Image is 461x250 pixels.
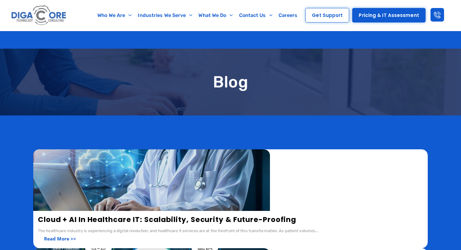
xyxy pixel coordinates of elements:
[312,13,343,18] span: Get Support
[195,8,236,22] a: What We Do
[275,8,301,22] a: Careers
[38,215,296,224] a: Cloud + AI in Healthcare IT: Scalability, Security & Future-Proofing
[305,8,349,22] a: Get Support
[33,73,428,91] h1: Blog
[94,8,135,22] a: Who We Are
[10,3,68,28] img: Digacore logo 1
[38,232,82,245] a: Read More >>
[38,227,423,235] div: The healthcare industry is experiencing a digital revolution, and healthcare it services are at t...
[359,13,419,18] span: Pricing & IT Assessment
[135,8,195,22] a: Industries We Serve
[33,149,270,211] img: Cloud + AI in healthcare IT
[93,8,303,22] nav: Menu
[352,8,425,22] a: Pricing & IT Assessment
[236,8,275,22] a: Contact Us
